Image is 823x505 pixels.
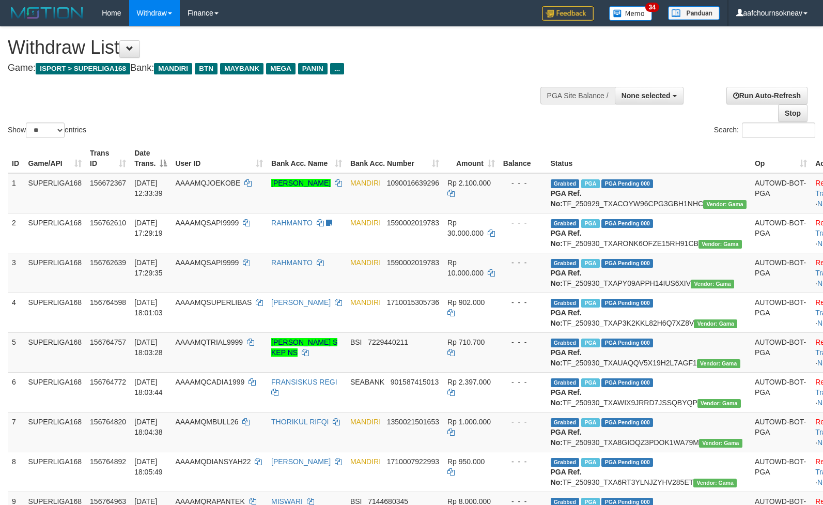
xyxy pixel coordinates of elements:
b: PGA Ref. No: [551,189,582,208]
span: PGA Pending [601,299,653,308]
div: - - - [503,417,542,427]
a: RAHMANTO [271,258,313,267]
a: THORIKUL RIFQI [271,418,329,426]
span: Vendor URL: https://trx31.1velocity.biz [697,399,741,408]
span: AAAAMQJOEKOBE [175,179,240,187]
span: Marked by aafsengchandara [581,259,599,268]
span: PANIN [298,63,328,74]
td: AUTOWD-BOT-PGA [751,213,811,253]
td: 6 [8,372,24,412]
th: ID [8,144,24,173]
span: 34 [645,3,659,12]
span: Vendor URL: https://trx31.1velocity.biz [691,280,734,288]
span: Rp 2.100.000 [447,179,491,187]
span: Rp 950.000 [447,457,485,466]
span: Copy 7229440211 to clipboard [368,338,408,346]
a: [PERSON_NAME] [271,298,331,307]
th: Date Trans.: activate to sort column descending [130,144,171,173]
span: Grabbed [551,299,580,308]
span: [DATE] 18:03:28 [134,338,163,357]
th: Op: activate to sort column ascending [751,144,811,173]
td: SUPERLIGA168 [24,253,86,293]
td: SUPERLIGA168 [24,173,86,213]
span: AAAAMQDIANSYAH22 [175,457,251,466]
h1: Withdraw List [8,37,538,58]
td: 2 [8,213,24,253]
td: TF_250930_TXAUAQQV5X19H2L7AGF1 [547,332,751,372]
img: Button%20Memo.svg [609,6,653,21]
b: PGA Ref. No: [551,468,582,486]
th: Trans ID: activate to sort column ascending [86,144,130,173]
span: MANDIRI [350,179,381,187]
input: Search: [742,123,815,138]
td: SUPERLIGA168 [24,332,86,372]
td: TF_250930_TXARONK6OFZE15RH91CB [547,213,751,253]
span: Marked by aafmaleo [581,219,599,228]
th: User ID: activate to sort column ascending [171,144,267,173]
td: TF_250930_TXA6RT3YLNJZYHV285ET [547,452,751,492]
span: Marked by aafsengchandara [581,179,599,188]
span: PGA Pending [601,378,653,387]
td: AUTOWD-BOT-PGA [751,173,811,213]
span: 156762639 [90,258,126,267]
span: AAAAMQMBULL26 [175,418,238,426]
span: Marked by aafsengchandara [581,458,599,467]
span: MANDIRI [350,219,381,227]
img: MOTION_logo.png [8,5,86,21]
b: PGA Ref. No: [551,428,582,447]
span: Copy 1710015305736 to clipboard [387,298,439,307]
td: TF_250930_TXA8GIOQZ3PDOK1WA79M [547,412,751,452]
span: Rp 1.000.000 [447,418,491,426]
span: AAAAMQSUPERLIBAS [175,298,252,307]
th: Balance [499,144,547,173]
span: 156672367 [90,179,126,187]
b: PGA Ref. No: [551,309,582,327]
a: [PERSON_NAME] [271,457,331,466]
td: TF_250930_TXAPY09APPH14IUS6XIV [547,253,751,293]
td: 4 [8,293,24,332]
span: 156762610 [90,219,126,227]
td: SUPERLIGA168 [24,372,86,412]
td: 5 [8,332,24,372]
span: Copy 1090016639296 to clipboard [387,179,439,187]
td: SUPERLIGA168 [24,412,86,452]
span: BTN [195,63,218,74]
span: PGA Pending [601,458,653,467]
th: Game/API: activate to sort column ascending [24,144,86,173]
td: TF_250930_TXAP3K2KKL82H6Q7XZ8V [547,293,751,332]
span: Grabbed [551,458,580,467]
h4: Game: Bank: [8,63,538,73]
span: Marked by aafsengchandara [581,418,599,427]
span: Grabbed [551,179,580,188]
span: 156764772 [90,378,126,386]
b: PGA Ref. No: [551,229,582,248]
span: Marked by aafheankoy [581,378,599,387]
span: Rp 710.700 [447,338,485,346]
th: Amount: activate to sort column ascending [443,144,499,173]
span: 156764598 [90,298,126,307]
td: 1 [8,173,24,213]
span: None selected [622,91,671,100]
span: Grabbed [551,378,580,387]
b: PGA Ref. No: [551,348,582,367]
span: [DATE] 18:01:03 [134,298,163,317]
span: Vendor URL: https://trx31.1velocity.biz [699,439,742,448]
span: Vendor URL: https://trx31.1velocity.biz [703,200,747,209]
div: - - - [503,377,542,387]
span: [DATE] 17:29:19 [134,219,163,237]
span: MANDIRI [350,298,381,307]
td: SUPERLIGA168 [24,293,86,332]
b: PGA Ref. No: [551,269,582,287]
a: Stop [778,104,808,122]
td: SUPERLIGA168 [24,213,86,253]
span: MEGA [266,63,296,74]
span: Copy 1350021501653 to clipboard [387,418,439,426]
b: PGA Ref. No: [551,388,582,407]
span: AAAAMQSAPI9999 [175,258,239,267]
div: PGA Site Balance / [540,87,615,104]
th: Bank Acc. Number: activate to sort column ascending [346,144,443,173]
td: AUTOWD-BOT-PGA [751,293,811,332]
span: [DATE] 18:05:49 [134,457,163,476]
img: Feedback.jpg [542,6,594,21]
div: - - - [503,257,542,268]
